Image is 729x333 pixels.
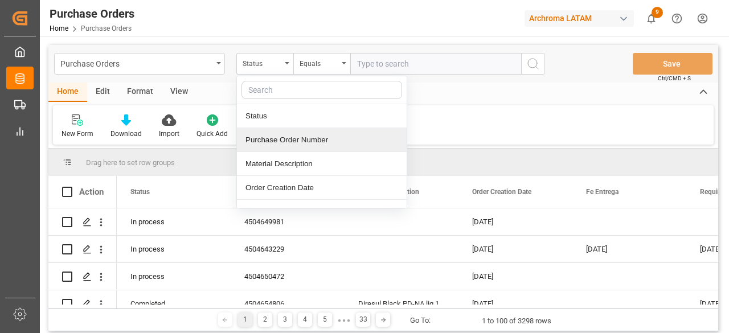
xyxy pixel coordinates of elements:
[238,313,252,327] div: 1
[258,313,272,327] div: 2
[241,81,402,99] input: Search
[87,83,118,102] div: Edit
[159,129,179,139] div: Import
[278,313,292,327] div: 3
[48,236,117,263] div: Press SPACE to select this row.
[231,236,345,262] div: 4504643229
[62,129,93,139] div: New Form
[162,83,196,102] div: View
[117,290,231,317] div: Completed
[458,263,572,290] div: [DATE]
[633,53,712,75] button: Save
[231,290,345,317] div: 4504654806
[298,313,312,327] div: 4
[293,53,350,75] button: open menu
[525,7,638,29] button: Archroma LATAM
[231,208,345,235] div: 4504649981
[130,188,150,196] span: Status
[458,236,572,262] div: [DATE]
[237,176,407,200] div: Order Creation Date
[345,290,458,317] div: Diresul Black PD-NA liq 1270
[50,24,68,32] a: Home
[118,83,162,102] div: Format
[237,128,407,152] div: Purchase Order Number
[521,53,545,75] button: search button
[658,74,691,83] span: Ctrl/CMD + S
[572,236,686,262] div: [DATE]
[110,129,142,139] div: Download
[48,208,117,236] div: Press SPACE to select this row.
[410,315,431,326] div: Go To:
[237,152,407,176] div: Material Description
[318,313,332,327] div: 5
[638,6,664,31] button: show 9 new notifications
[356,313,370,327] div: 33
[458,208,572,235] div: [DATE]
[50,5,134,22] div: Purchase Orders
[48,83,87,102] div: Home
[482,315,551,327] div: 1 to 100 of 3298 rows
[48,263,117,290] div: Press SPACE to select this row.
[117,208,231,235] div: In process
[458,290,572,317] div: [DATE]
[79,187,104,197] div: Action
[54,53,225,75] button: open menu
[117,263,231,290] div: In process
[338,316,350,324] div: ● ● ●
[586,188,619,196] span: Fe Entrega
[664,6,690,31] button: Help Center
[237,104,407,128] div: Status
[652,7,663,18] span: 9
[472,188,531,196] span: Order Creation Date
[300,56,338,69] div: Equals
[86,158,175,167] span: Drag here to set row groups
[117,236,231,262] div: In process
[231,263,345,290] div: 4504650472
[236,53,293,75] button: close menu
[525,10,634,27] div: Archroma LATAM
[350,53,521,75] input: Type to search
[60,56,212,70] div: Purchase Orders
[48,290,117,318] div: Press SPACE to select this row.
[237,200,407,224] div: Fe Entrega
[196,129,228,139] div: Quick Add
[243,56,281,69] div: Status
